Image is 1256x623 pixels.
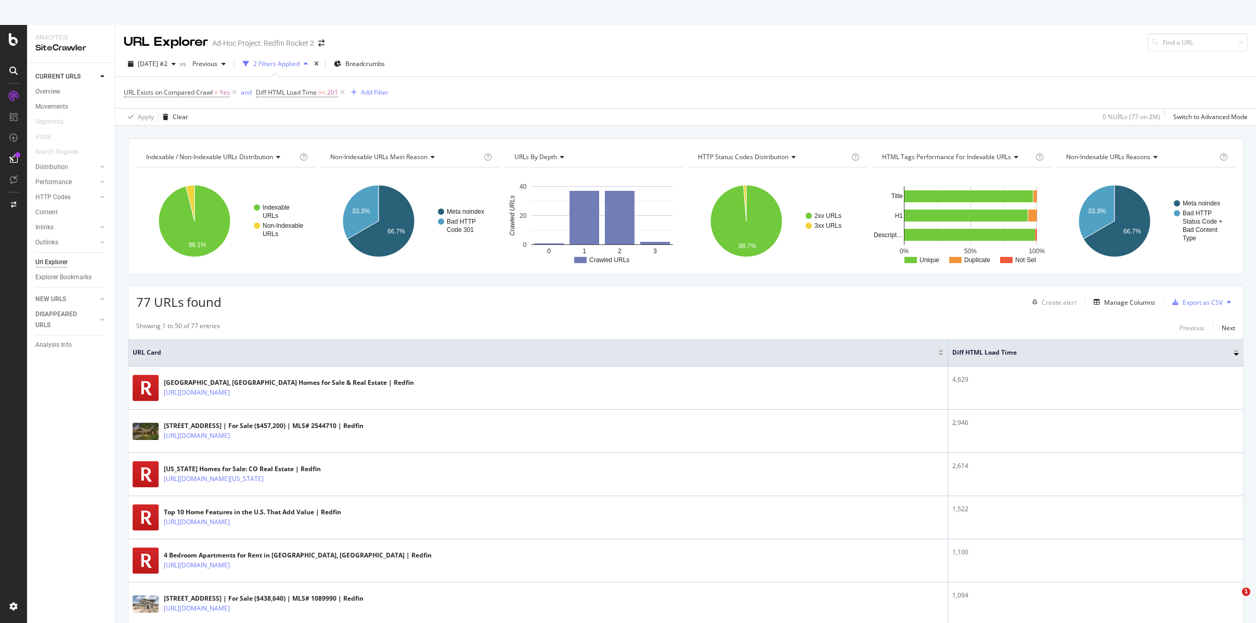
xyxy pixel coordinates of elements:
text: 2 [618,248,621,255]
a: CURRENT URLS [35,71,97,82]
div: Movements [35,101,68,112]
a: Inlinks [35,222,97,233]
text: 96.1% [189,241,206,249]
h4: Non-Indexable URLs Reasons [1064,149,1218,165]
span: Non-Indexable URLs Reasons [1066,152,1150,161]
div: Performance [35,177,72,188]
div: Search Engines [35,147,79,158]
div: CURRENT URLS [35,71,81,82]
div: 1,094 [952,591,1239,600]
button: Add Filter [347,86,389,99]
text: Meta noindex [1183,200,1220,207]
span: HTML Tags Performance for Indexable URLs [882,152,1011,161]
h4: URLs by Depth [512,149,674,165]
div: Add Filter [361,88,389,97]
text: Crawled URLs [509,196,516,236]
text: 0 [547,248,551,255]
span: 77 URLs found [136,293,222,310]
text: 50% [964,248,977,255]
a: Overview [35,86,108,97]
text: Bad HTTP [1183,210,1212,217]
span: 201 [327,85,338,100]
text: 98.7% [739,242,756,250]
text: Unique [920,256,939,264]
a: Distribution [35,162,97,173]
h4: HTTP Status Codes Distribution [696,149,849,165]
img: main image [133,595,159,613]
svg: A chart. [688,176,865,266]
button: Switch to Advanced Mode [1169,109,1248,125]
div: Ad-Hoc Project: Redfin Rocket 2 [212,38,314,48]
span: URL Exists on Compared Crawl [124,88,213,97]
span: >= [318,88,326,97]
div: Segments [35,116,63,127]
span: = [214,88,218,97]
div: Export as CSV [1183,298,1223,307]
div: Analysis Info [35,340,72,351]
div: 4,629 [952,375,1239,384]
button: Apply [124,109,154,125]
div: 2,614 [952,461,1239,471]
div: A chart. [504,176,682,266]
text: Bad HTTP [447,218,476,225]
text: Code 301 [447,226,474,233]
div: 4 Bedroom Apartments for Rent in [GEOGRAPHIC_DATA], [GEOGRAPHIC_DATA] | Redfin [164,551,432,560]
div: Apply [138,112,154,121]
div: [STREET_ADDRESS] | For Sale ($438,640) | MLS# 1089990 | Redfin [164,594,364,603]
span: Non-Indexable URLs Main Reason [330,152,428,161]
text: Status Code + [1183,218,1222,225]
img: main image [133,461,159,487]
span: 1 [1242,588,1250,596]
a: [URL][DOMAIN_NAME] [164,603,230,614]
text: Descript… [874,231,903,239]
text: 0% [900,248,909,255]
a: Url Explorer [35,257,108,268]
text: Not Set [1015,256,1037,264]
span: Previous [188,59,217,68]
span: Diff HTML Load Time [256,88,317,97]
img: main image [133,375,159,401]
text: Title [891,192,903,200]
svg: A chart. [872,176,1050,266]
span: Yes [219,85,230,100]
a: Explorer Bookmarks [35,272,108,283]
span: Breadcrumbs [345,59,385,68]
text: Meta noindex [447,208,484,215]
span: URLs by Depth [514,152,557,161]
a: Visits [35,132,61,142]
text: URLs [263,230,278,238]
svg: A chart. [320,176,498,266]
text: URLs [263,212,278,219]
a: [URL][DOMAIN_NAME] [164,387,230,398]
img: main image [133,423,159,440]
text: Non-Indexable [263,222,303,229]
svg: A chart. [1056,176,1234,266]
h4: HTML Tags Performance for Indexable URLs [880,149,1033,165]
div: 2 Filters Applied [253,59,300,68]
span: 2025 Aug. 22nd #2 [138,59,167,68]
span: HTTP Status Codes Distribution [698,152,788,161]
text: 3xx URLs [814,222,841,229]
text: Duplicate [964,256,990,264]
text: Crawled URLs [589,256,629,264]
text: 3 [653,248,657,255]
text: 0 [523,241,526,249]
div: Analytics [35,33,107,42]
div: Next [1222,323,1235,332]
div: SiteCrawler [35,42,107,54]
div: 0 % URLs ( 77 on 2M ) [1103,112,1160,121]
text: 33.3% [1088,207,1106,215]
span: Diff HTML Load Time [952,348,1218,357]
span: URL Card [133,348,936,357]
div: URL Explorer [124,33,208,51]
div: Previous [1180,323,1205,332]
a: Analysis Info [35,340,108,351]
div: Inlinks [35,222,54,233]
div: Visits [35,132,51,142]
a: [URL][DOMAIN_NAME] [164,431,230,441]
text: 20 [520,212,527,219]
div: [US_STATE] Homes for Sale: CO Real Estate | Redfin [164,464,321,474]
